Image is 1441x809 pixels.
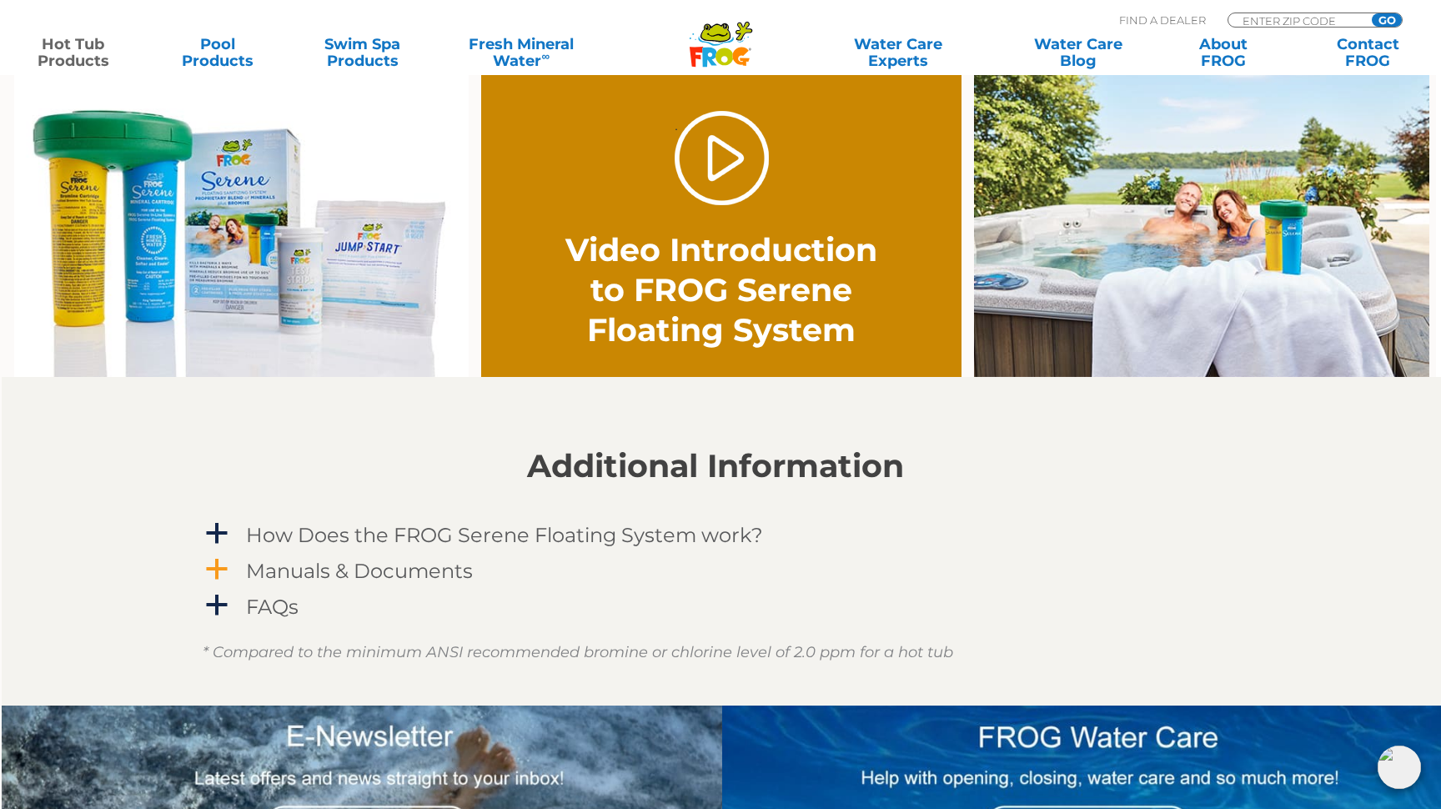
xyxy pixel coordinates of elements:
h4: Manuals & Documents [246,560,473,582]
a: Play Video [675,111,769,205]
span: a [204,593,229,618]
input: Zip Code Form [1241,13,1353,28]
img: serene-family [14,48,469,377]
a: a How Does the FROG Serene Floating System work? [203,520,1228,550]
em: * Compared to the minimum ANSI recommended bromine or chlorine level of 2.0 ppm for a hot tub [203,643,953,661]
h2: Additional Information [203,448,1228,485]
sup: ∞ [541,49,550,63]
span: a [204,521,229,546]
a: AboutFROG [1167,36,1279,69]
a: a FAQs [203,591,1228,622]
span: a [204,557,229,582]
h4: How Does the FROG Serene Floating System work? [246,524,763,546]
a: Hot TubProducts [17,36,129,69]
a: Swim SpaProducts [306,36,419,69]
h4: FAQs [246,595,299,618]
p: Find A Dealer [1119,13,1206,28]
img: openIcon [1378,746,1421,789]
a: Fresh MineralWater∞ [451,36,592,69]
a: Water CareBlog [1022,36,1135,69]
input: GO [1372,13,1402,27]
a: ContactFROG [1312,36,1424,69]
a: Water CareExperts [807,36,990,69]
a: PoolProducts [162,36,274,69]
a: a Manuals & Documents [203,555,1228,586]
h2: Video Introduction to FROG Serene Floating System [554,230,890,350]
img: serene-floater-hottub [974,48,1429,377]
